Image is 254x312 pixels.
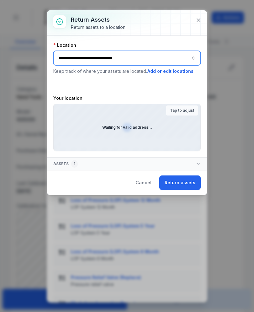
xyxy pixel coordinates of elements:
[71,15,126,24] h3: Return assets
[53,160,78,168] span: Assets
[54,104,200,151] canvas: Map
[53,95,82,101] label: Your location
[47,158,207,170] button: Assets1
[53,68,201,75] p: Keep track of where your assets are located.
[53,42,76,48] label: Location
[71,24,126,30] div: Return assets to a location.
[147,68,194,75] button: Add or edit locations
[102,125,152,130] strong: Waiting for valid address...
[130,175,157,190] button: Cancel
[159,175,201,190] button: Return assets
[71,160,78,168] div: 1
[170,108,194,113] strong: Tap to adjust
